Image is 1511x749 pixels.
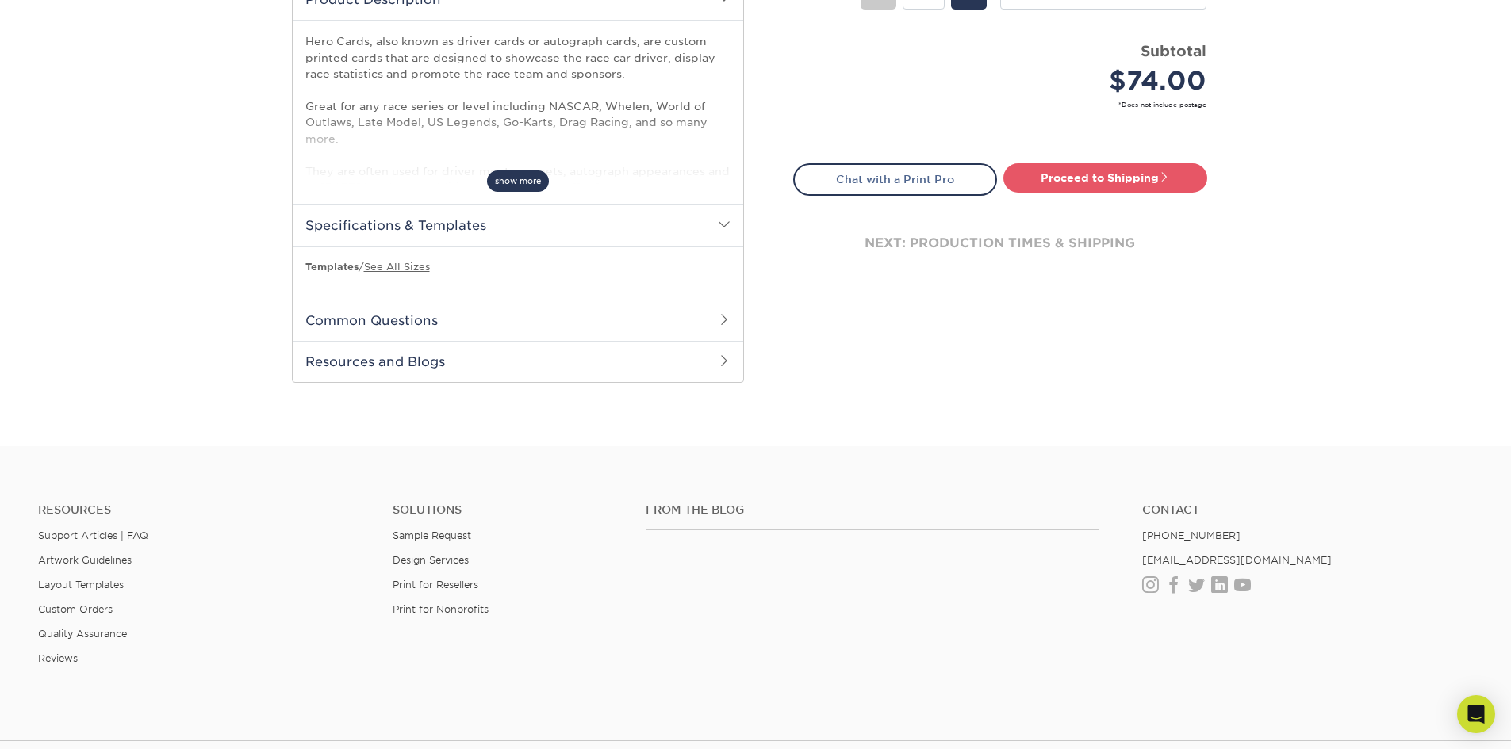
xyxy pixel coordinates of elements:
[38,554,132,566] a: Artwork Guidelines
[293,300,743,341] h2: Common Questions
[393,554,469,566] a: Design Services
[38,652,78,664] a: Reviews
[1142,529,1241,541] a: [PHONE_NUMBER]
[1003,163,1207,192] a: Proceed to Shipping
[38,579,124,590] a: Layout Templates
[393,579,478,590] a: Print for Resellers
[38,529,148,541] a: Support Articles | FAQ
[393,503,622,517] h4: Solutions
[487,170,549,192] span: show more
[806,100,1206,109] small: *Does not include postage
[364,261,430,273] a: See All Sizes
[1142,554,1332,566] a: [EMAIL_ADDRESS][DOMAIN_NAME]
[1142,503,1473,517] a: Contact
[293,204,743,246] h2: Specifications & Templates
[393,603,489,615] a: Print for Nonprofits
[793,163,997,195] a: Chat with a Print Pro
[1141,42,1206,59] strong: Subtotal
[305,33,731,292] p: Hero Cards, also known as driver cards or autograph cards, are custom printed cards that are desi...
[646,503,1099,517] h4: From the Blog
[1457,695,1495,733] div: Open Intercom Messenger
[38,603,113,615] a: Custom Orders
[393,529,471,541] a: Sample Request
[305,261,359,273] b: Templates
[1012,62,1206,100] div: $74.00
[293,341,743,382] h2: Resources and Blogs
[793,196,1207,291] div: next: production times & shipping
[38,628,127,640] a: Quality Assurance
[305,260,731,274] p: /
[38,503,369,517] h4: Resources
